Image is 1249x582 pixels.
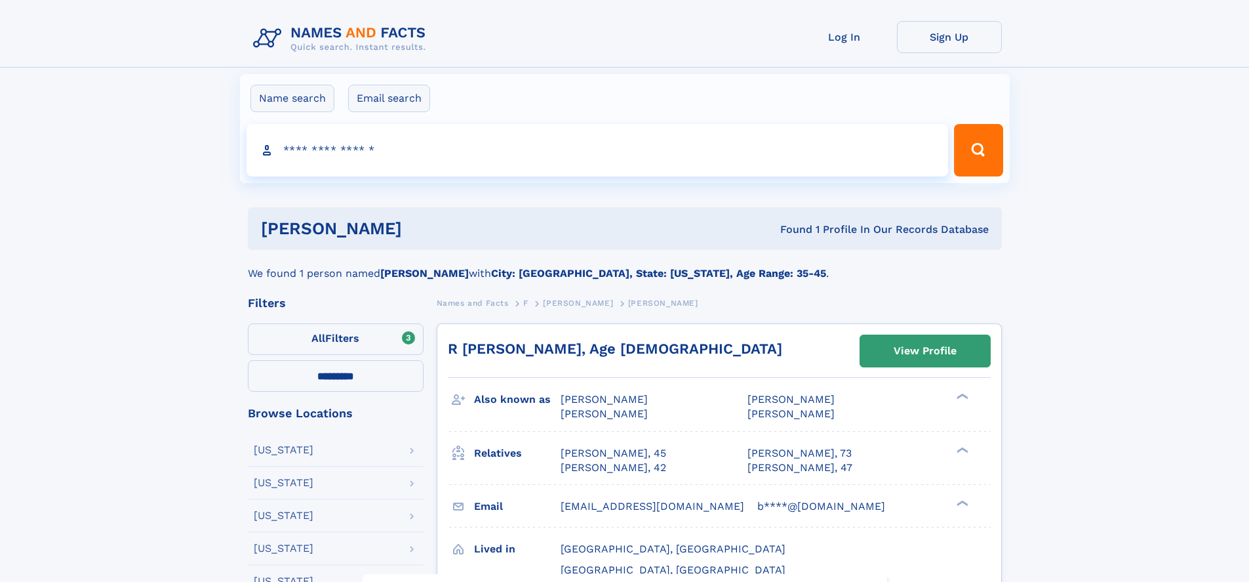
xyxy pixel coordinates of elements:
[747,461,852,475] a: [PERSON_NAME], 47
[953,446,969,454] div: ❯
[561,393,648,405] span: [PERSON_NAME]
[543,295,613,311] a: [PERSON_NAME]
[561,461,666,475] a: [PERSON_NAME], 42
[747,393,835,405] span: [PERSON_NAME]
[311,332,325,344] span: All
[897,21,1002,53] a: Sign Up
[474,495,561,518] h3: Email
[561,500,744,512] span: [EMAIL_ADDRESS][DOMAIN_NAME]
[491,267,826,280] b: City: [GEOGRAPHIC_DATA], State: [US_STATE], Age Range: 35-45
[248,250,1002,281] div: We found 1 person named with .
[474,442,561,465] h3: Relatives
[953,499,969,507] div: ❯
[248,323,424,355] label: Filters
[254,445,313,455] div: [US_STATE]
[591,222,989,237] div: Found 1 Profile In Our Records Database
[474,538,561,560] h3: Lived in
[474,388,561,411] h3: Also known as
[254,510,313,521] div: [US_STATE]
[248,297,424,309] div: Filters
[448,341,782,357] a: R [PERSON_NAME], Age [DEMOGRAPHIC_DATA]
[261,220,591,237] h1: [PERSON_NAME]
[953,392,969,401] div: ❯
[437,295,509,311] a: Names and Facts
[248,21,437,56] img: Logo Names and Facts
[894,336,957,366] div: View Profile
[561,543,785,555] span: [GEOGRAPHIC_DATA], [GEOGRAPHIC_DATA]
[561,446,666,461] a: [PERSON_NAME], 45
[380,267,469,280] b: [PERSON_NAME]
[747,407,835,420] span: [PERSON_NAME]
[523,299,528,308] span: F
[792,21,897,53] a: Log In
[954,124,1002,177] button: Search Button
[254,478,313,488] div: [US_STATE]
[860,335,990,367] a: View Profile
[248,407,424,419] div: Browse Locations
[561,407,648,420] span: [PERSON_NAME]
[254,543,313,554] div: [US_STATE]
[523,295,528,311] a: F
[561,564,785,576] span: [GEOGRAPHIC_DATA], [GEOGRAPHIC_DATA]
[628,299,698,308] span: [PERSON_NAME]
[543,299,613,308] span: [PERSON_NAME]
[747,446,852,461] a: [PERSON_NAME], 73
[348,85,430,112] label: Email search
[247,124,949,177] input: search input
[250,85,334,112] label: Name search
